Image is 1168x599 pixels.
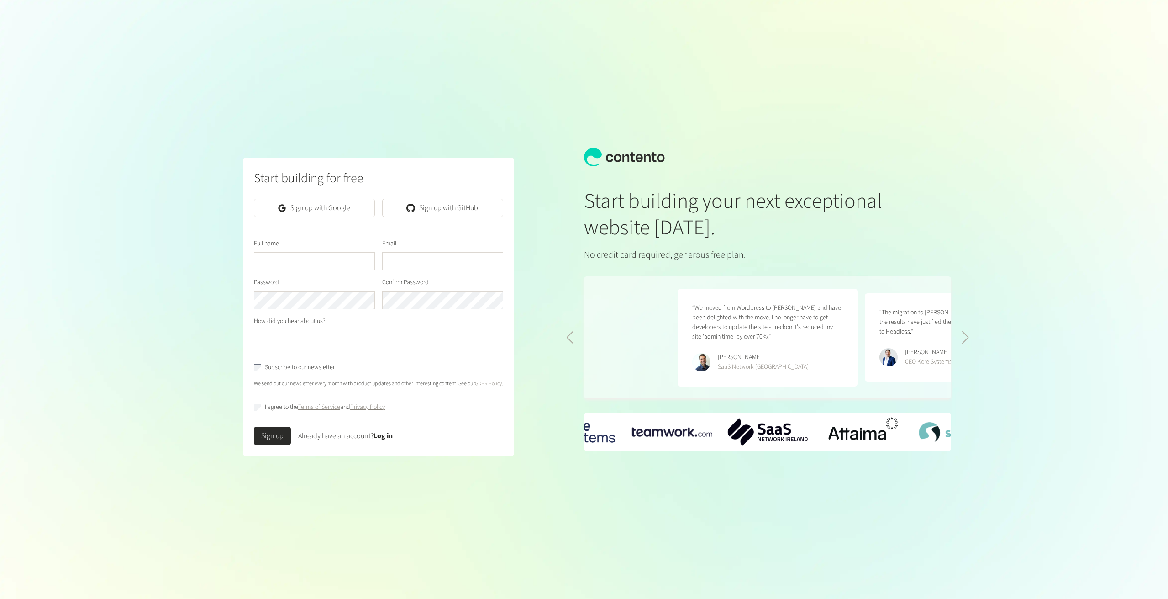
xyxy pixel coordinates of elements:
[632,427,712,436] div: 1 / 6
[823,413,904,451] img: Attaima-Logo.png
[254,427,291,445] button: Sign up
[265,403,385,412] label: I agree to the and
[298,403,340,412] a: Terms of Service
[254,317,326,326] label: How did you hear about us?
[718,353,809,362] div: [PERSON_NAME]
[919,422,999,442] div: 4 / 6
[254,169,503,188] h2: Start building for free
[727,418,808,446] div: 2 / 6
[905,348,952,357] div: [PERSON_NAME]
[919,422,999,442] img: SkillsVista-Logo.png
[254,199,375,217] a: Sign up with Google
[584,188,891,241] h1: Start building your next exceptional website [DATE].
[678,289,858,387] figure: 4 / 5
[566,331,573,344] div: Previous slide
[265,363,335,372] label: Subscribe to our newsletter
[727,418,808,446] img: SaaS-Network-Ireland-logo.png
[382,278,429,287] label: Confirm Password
[962,331,969,344] div: Next slide
[692,353,710,371] img: Phillip Maucher
[905,357,952,367] div: CEO Kore Systems
[879,308,1030,337] p: “The migration to [PERSON_NAME] was seamless - the results have justified the decision to replatf...
[350,403,385,412] a: Privacy Policy
[254,239,279,249] label: Full name
[584,248,891,262] p: No credit card required, generous free plan.
[298,430,393,441] div: Already have an account?
[382,239,396,249] label: Email
[254,278,279,287] label: Password
[374,431,393,441] a: Log in
[823,413,904,451] div: 3 / 6
[632,427,712,436] img: teamwork-logo.png
[865,293,1045,382] figure: 5 / 5
[718,362,809,372] div: SaaS Network [GEOGRAPHIC_DATA]
[879,348,898,366] img: Ryan Crowley
[254,380,503,388] p: We send out our newsletter every month with product updates and other interesting content. See our .
[475,380,502,387] a: GDPR Policy
[382,199,503,217] a: Sign up with GitHub
[692,303,843,342] p: “We moved from Wordpress to [PERSON_NAME] and have been delighted with the move. I no longer have...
